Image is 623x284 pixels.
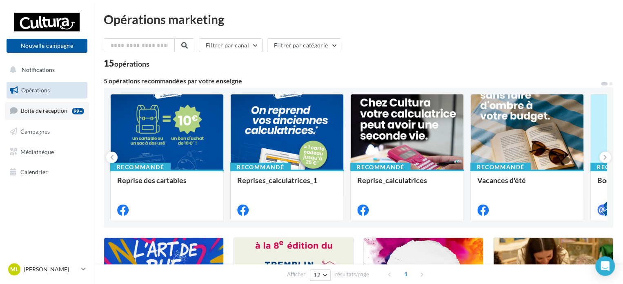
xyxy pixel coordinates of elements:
[350,163,411,172] div: Recommandé
[104,59,149,68] div: 15
[267,38,341,52] button: Filtrer par catégorie
[287,271,305,278] span: Afficher
[21,107,67,114] span: Boîte de réception
[10,265,18,273] span: ML
[5,61,86,78] button: Notifications
[117,176,217,192] div: Reprise des cartables
[199,38,263,52] button: Filtrer par canal
[72,108,84,114] div: 99+
[114,60,149,67] div: opérations
[595,256,615,276] div: Open Intercom Messenger
[5,163,89,181] a: Calendrier
[470,163,531,172] div: Recommandé
[230,163,291,172] div: Recommandé
[237,176,337,192] div: Reprises_calculatrices_1
[335,271,369,278] span: résultats/page
[22,66,55,73] span: Notifications
[7,262,87,277] a: ML [PERSON_NAME]
[110,163,171,172] div: Recommandé
[604,202,611,209] div: 4
[20,168,48,175] span: Calendrier
[5,143,89,161] a: Médiathèque
[314,272,320,278] span: 12
[477,176,577,192] div: Vacances d'été
[5,123,89,140] a: Campagnes
[104,13,613,25] div: Opérations marketing
[7,39,87,53] button: Nouvelle campagne
[399,268,412,281] span: 1
[310,269,331,281] button: 12
[357,176,457,192] div: Reprise_calculatrices
[5,82,89,99] a: Opérations
[24,265,78,273] p: [PERSON_NAME]
[21,87,50,94] span: Opérations
[104,78,600,84] div: 5 opérations recommandées par votre enseigne
[5,102,89,119] a: Boîte de réception99+
[20,148,54,155] span: Médiathèque
[20,128,50,135] span: Campagnes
